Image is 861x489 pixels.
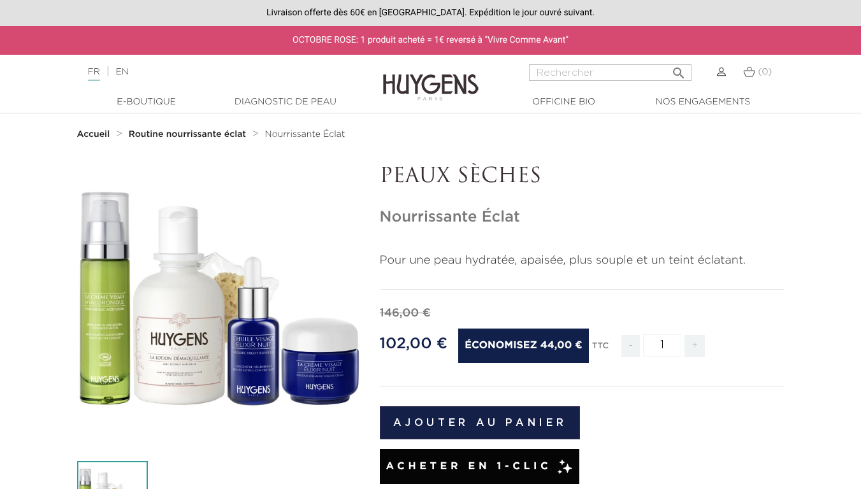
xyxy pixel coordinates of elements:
strong: Routine nourrissante éclat [129,130,246,139]
a: Nourrissante Éclat [265,129,345,139]
a: Accueil [77,129,113,139]
span: - [621,335,639,357]
span: (0) [758,67,772,76]
div: TTC [592,332,609,367]
div: | [82,64,349,80]
a: E-Boutique [83,96,210,109]
i:  [671,62,686,77]
button:  [667,60,690,78]
a: EN [115,67,128,76]
span: 102,00 € [380,336,448,351]
span: Nourrissante Éclat [265,130,345,139]
p: PEAUX SÈCHES [380,165,785,189]
a: Routine nourrissante éclat [129,129,249,139]
input: Rechercher [529,64,691,81]
p: Pour une peau hydratée, apaisée, plus souple et un teint éclatant. [380,252,785,269]
span: 146,00 € [380,308,431,319]
a: Nos engagements [639,96,767,109]
a: FR [88,67,100,81]
a: Diagnostic de peau [222,96,349,109]
strong: Accueil [77,130,110,139]
h1: Nourrissante Éclat [380,208,785,227]
span: Économisez 44,00 € [458,329,588,363]
button: Ajouter au panier [380,406,581,439]
span: + [684,335,705,357]
a: Officine Bio [500,96,628,109]
input: Quantité [643,334,681,357]
img: Huygens [383,53,479,103]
